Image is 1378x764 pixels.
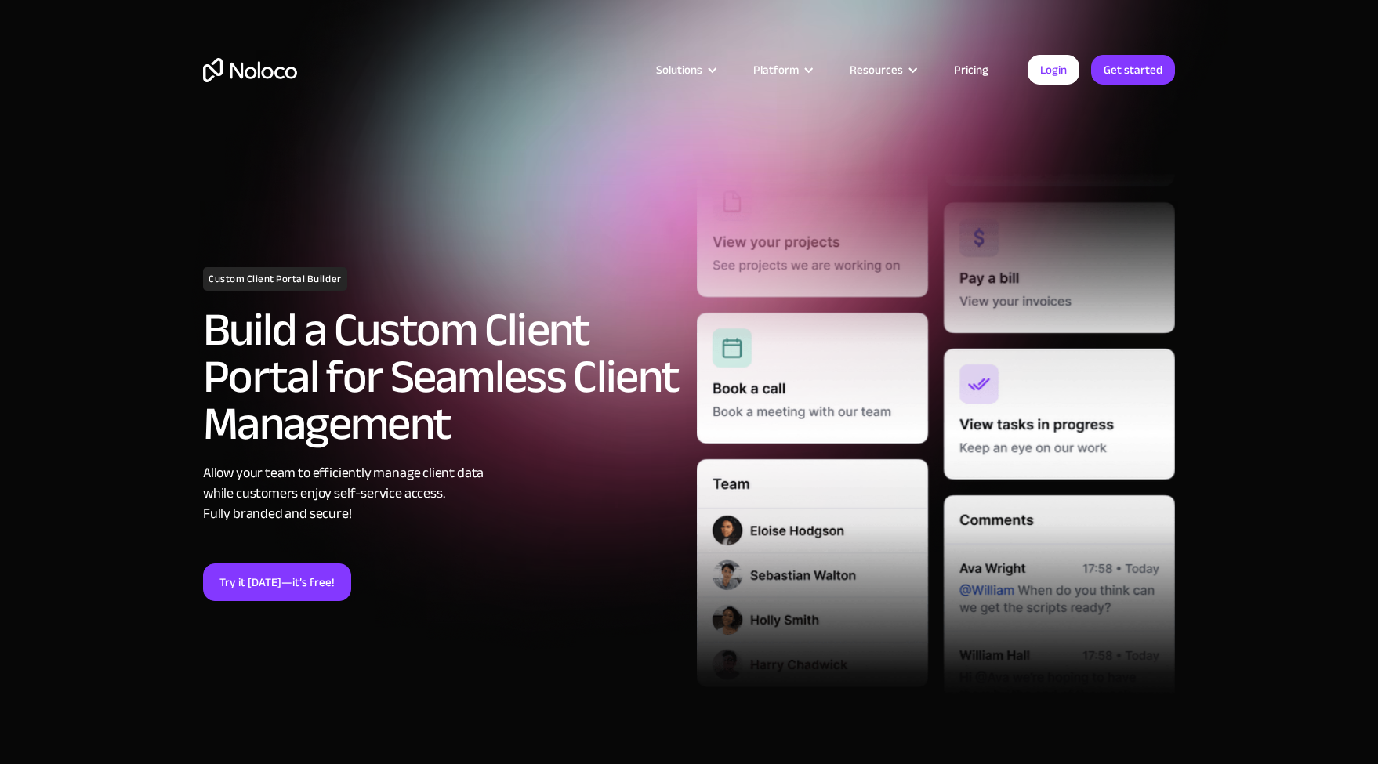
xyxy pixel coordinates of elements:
[203,267,347,291] h1: Custom Client Portal Builder
[203,463,681,524] div: Allow your team to efficiently manage client data while customers enjoy self-service access. Full...
[636,60,734,80] div: Solutions
[830,60,934,80] div: Resources
[656,60,702,80] div: Solutions
[203,306,681,447] h2: Build a Custom Client Portal for Seamless Client Management
[934,60,1008,80] a: Pricing
[1091,55,1175,85] a: Get started
[203,563,351,601] a: Try it [DATE]—it’s free!
[850,60,903,80] div: Resources
[734,60,830,80] div: Platform
[753,60,799,80] div: Platform
[1028,55,1079,85] a: Login
[203,58,297,82] a: home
